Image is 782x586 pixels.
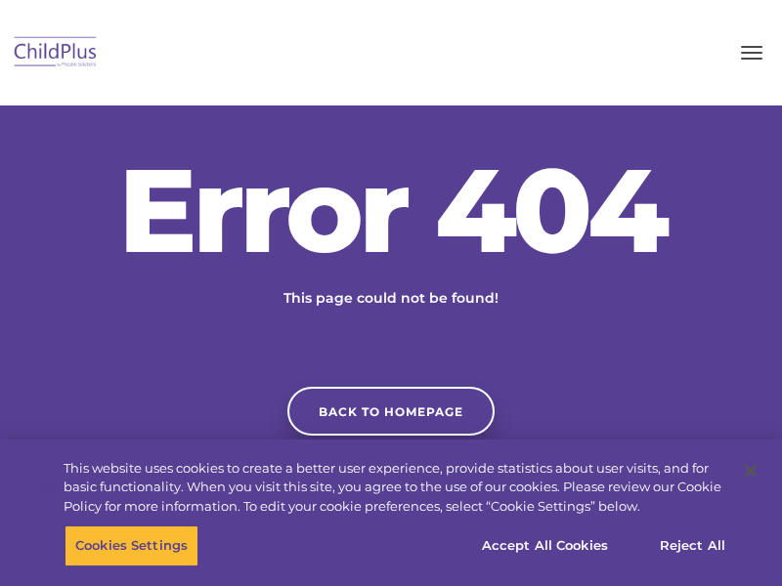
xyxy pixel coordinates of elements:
[729,449,772,492] button: Close
[471,525,619,566] button: Accept All Cookies
[186,288,596,309] p: This page could not be found!
[98,151,684,269] h2: Error 404
[631,525,754,566] button: Reject All
[287,387,495,436] a: Back to homepage
[65,525,198,566] button: Cookies Settings
[10,30,102,76] img: ChildPlus by Procare Solutions
[64,459,727,517] div: This website uses cookies to create a better user experience, provide statistics about user visit...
